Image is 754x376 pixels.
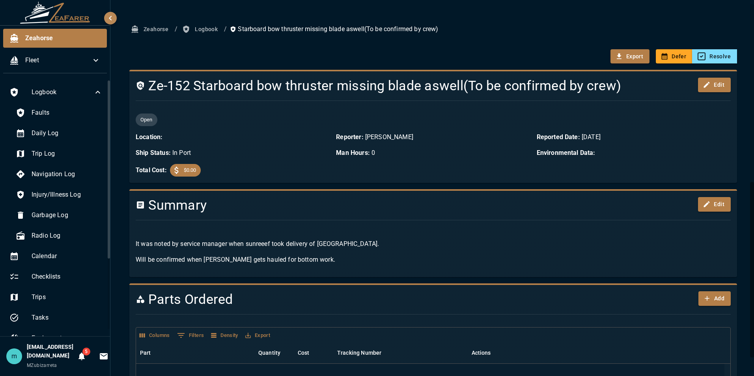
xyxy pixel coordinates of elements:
[136,133,162,141] b: Location:
[27,343,74,360] h6: [EMAIL_ADDRESS][DOMAIN_NAME]
[3,308,109,327] div: Tasks
[9,124,109,143] div: Daily Log
[175,329,206,342] button: Show filters
[3,267,109,286] div: Checklists
[294,342,333,364] div: Cost
[254,342,294,364] div: Quantity
[692,49,737,64] button: Resolve
[32,190,103,199] span: Injury/Illness Log
[32,169,103,179] span: Navigation Log
[9,206,109,225] div: Garbage Log
[32,272,103,281] span: Checklists
[3,329,109,348] div: Equipment
[3,288,109,307] div: Trips
[230,24,438,34] p: Starboard bow thruster missing blade aswell(To be confirmed by crew)
[9,185,109,204] div: Injury/Illness Log
[74,348,90,364] button: Notifications
[698,78,731,92] button: Edit
[136,255,731,264] p: Will be confirmed when [PERSON_NAME] gets hauled for bottom work.
[336,132,530,142] p: [PERSON_NAME]
[258,342,280,364] div: Quantity
[537,132,731,142] p: [DATE]
[179,166,201,174] span: $0.00
[336,149,370,156] b: Man Hours:
[32,292,103,302] span: Trips
[472,342,491,364] div: Actions
[181,22,221,37] button: Logbook
[333,342,452,364] div: Tracking Number
[537,133,580,141] b: Reported Date:
[175,24,177,34] li: /
[32,128,103,138] span: Daily Log
[3,29,107,48] div: Zeahorse
[243,329,272,342] button: Export
[3,51,107,70] div: Fleet
[25,34,101,43] span: Zeahorse
[32,108,103,117] span: Faults
[9,103,109,122] div: Faults
[136,166,167,175] b: Total Cost:
[698,197,731,212] button: Edit
[32,231,103,240] span: Radio Log
[136,291,631,308] h4: Parts Ordered
[656,49,692,64] button: Defer
[32,87,93,97] span: Logbook
[9,226,109,245] div: Radio Log
[32,149,103,158] span: Trip Log
[6,348,22,364] div: m
[3,247,109,266] div: Calendar
[136,197,631,214] h4: Summary
[136,149,171,156] b: Ship Status:
[32,251,103,261] span: Calendar
[9,165,109,184] div: Navigation Log
[136,116,157,124] span: Open
[32,333,103,343] span: Equipment
[136,148,330,158] p: In Port
[82,348,90,356] span: 5
[537,149,595,156] b: Environmental Data:
[209,329,240,342] button: Density
[224,24,227,34] li: /
[20,2,91,24] img: ZeaFarer Logo
[136,342,254,364] div: Part
[32,313,103,322] span: Tasks
[96,348,112,364] button: Invitations
[298,342,310,364] div: Cost
[27,363,57,368] span: MZubizarreta
[32,210,103,220] span: Garbage Log
[452,342,511,364] div: Actions
[136,239,731,249] p: It was noted by service manager when sunreeef took delivery of [GEOGRAPHIC_DATA].
[698,291,731,306] button: Add
[138,329,172,342] button: Select columns
[170,164,201,177] div: $0.00
[129,22,172,37] button: Zeahorse
[140,342,151,364] div: Part
[336,148,530,158] p: 0
[610,49,649,64] button: Export
[9,144,109,163] div: Trip Log
[136,78,631,94] h4: Ze-152 Starboard bow thruster missing blade aswell(To be confirmed by crew)
[336,133,363,141] b: Reporter:
[3,83,109,102] div: Logbook
[337,342,381,364] div: Tracking Number
[25,56,91,65] span: Fleet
